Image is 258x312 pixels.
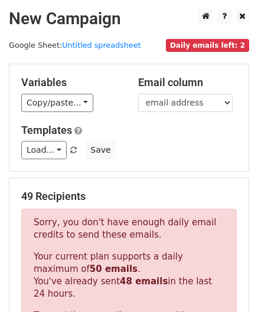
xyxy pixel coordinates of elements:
p: Your current plan supports a daily maximum of . You've already sent in the last 24 hours. [34,251,224,300]
h5: Variables [21,76,120,89]
strong: 48 emails [120,276,168,287]
h5: 49 Recipients [21,190,237,203]
strong: 50 emails [90,264,138,274]
a: Untitled spreadsheet [62,41,141,50]
a: Copy/paste... [21,94,93,112]
a: Daily emails left: 2 [166,41,249,50]
p: Sorry, you don't have enough daily email credits to send these emails. [34,216,224,241]
span: Daily emails left: 2 [166,39,249,52]
button: Save [85,141,116,159]
a: Load... [21,141,67,159]
a: Templates [21,124,72,136]
h5: Email column [138,76,237,89]
iframe: Chat Widget [199,255,258,312]
small: Google Sheet: [9,41,141,50]
h2: New Campaign [9,9,249,29]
